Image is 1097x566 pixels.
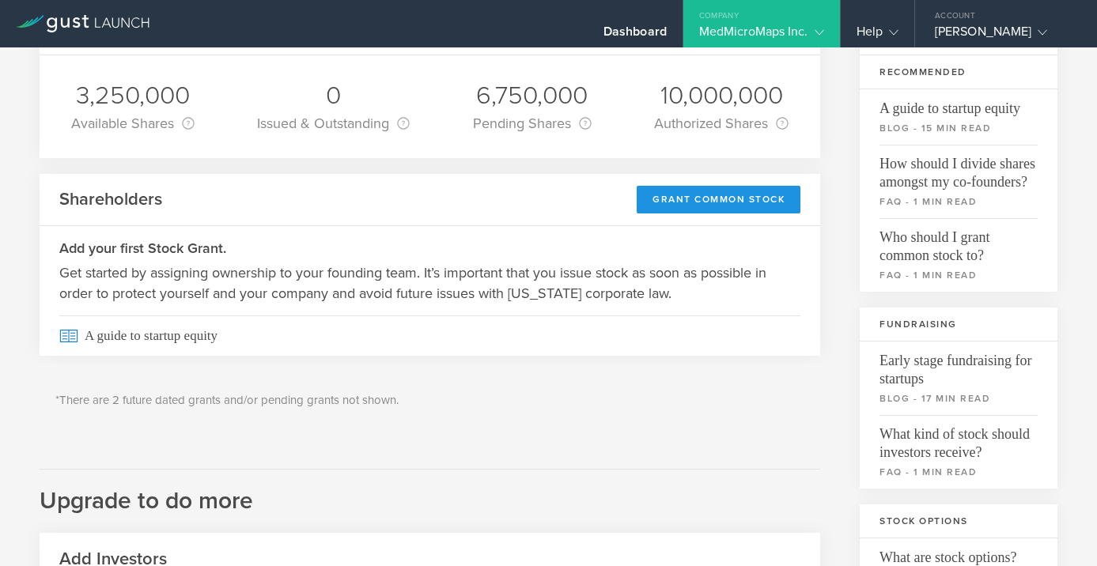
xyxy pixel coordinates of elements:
[59,315,800,356] span: A guide to startup equity
[1018,490,1097,566] iframe: Chat Widget
[860,89,1057,145] a: A guide to startup equityblog - 15 min read
[879,391,1038,406] small: blog - 17 min read
[879,194,1038,209] small: faq - 1 min read
[257,112,410,134] div: Issued & Outstanding
[860,145,1057,218] a: How should I divide shares amongst my co-founders?faq - 1 min read
[654,112,789,134] div: Authorized Shares
[860,504,1057,538] h3: Stock Options
[59,238,800,258] h3: Add your first Stock Grant.
[40,469,820,517] h2: Upgrade to do more
[860,341,1057,415] a: Early stage fundraising for startupsblog - 17 min read
[879,89,1038,118] span: A guide to startup equity
[473,112,592,134] div: Pending Shares
[857,24,898,47] div: Help
[637,186,800,213] div: Grant Common Stock
[40,315,820,356] a: A guide to startup equity
[879,121,1038,135] small: blog - 15 min read
[71,112,195,134] div: Available Shares
[860,55,1057,89] h3: Recommended
[473,79,592,112] div: 6,750,000
[257,79,410,112] div: 0
[935,24,1069,47] div: [PERSON_NAME]
[55,391,804,409] p: *There are 2 future dated grants and/or pending grants not shown.
[879,341,1038,388] span: Early stage fundraising for startups
[59,188,162,211] h2: Shareholders
[879,465,1038,479] small: faq - 1 min read
[699,24,824,47] div: MedMicroMaps Inc.
[860,308,1057,341] h3: Fundraising
[860,415,1057,489] a: What kind of stock should investors receive?faq - 1 min read
[860,218,1057,292] a: Who should I grant common stock to?faq - 1 min read
[603,24,667,47] div: Dashboard
[59,262,800,304] p: Get started by assigning ownership to your founding team. It’s important that you issue stock as ...
[71,79,195,112] div: 3,250,000
[879,145,1038,191] span: How should I divide shares amongst my co-founders?
[654,79,789,112] div: 10,000,000
[879,415,1038,462] span: What kind of stock should investors receive?
[879,218,1038,265] span: Who should I grant common stock to?
[879,268,1038,282] small: faq - 1 min read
